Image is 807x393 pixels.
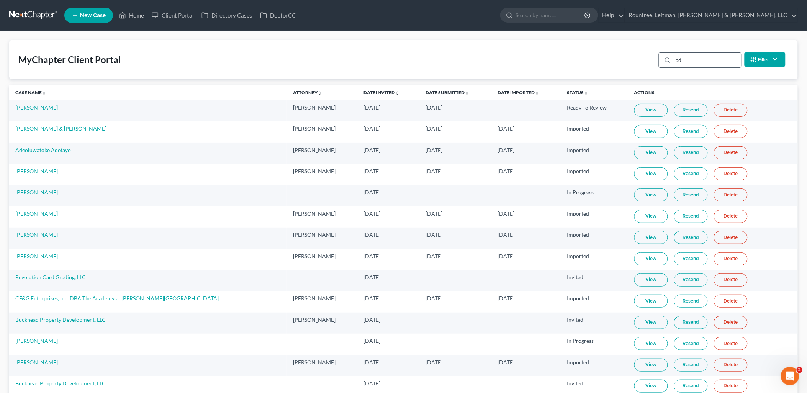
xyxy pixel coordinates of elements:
[498,210,514,217] span: [DATE]
[673,53,741,67] input: Search...
[634,252,668,265] a: View
[465,91,469,95] i: unfold_more
[363,380,380,386] span: [DATE]
[714,231,748,244] a: Delete
[287,228,357,249] td: [PERSON_NAME]
[287,100,357,121] td: [PERSON_NAME]
[714,125,748,138] a: Delete
[797,367,803,373] span: 2
[256,8,300,22] a: DebtorCC
[674,295,708,308] a: Resend
[287,291,357,313] td: [PERSON_NAME]
[498,359,514,365] span: [DATE]
[674,273,708,287] a: Resend
[363,316,380,323] span: [DATE]
[634,210,668,223] a: View
[634,188,668,201] a: View
[674,359,708,372] a: Resend
[15,90,46,95] a: Case Nameunfold_more
[584,91,589,95] i: unfold_more
[426,231,442,238] span: [DATE]
[395,91,399,95] i: unfold_more
[363,189,380,195] span: [DATE]
[363,168,380,174] span: [DATE]
[561,206,628,228] td: Imported
[561,249,628,270] td: Imported
[15,295,219,301] a: CF&G Enterprises, Inc. DBA The Academy at [PERSON_NAME][GEOGRAPHIC_DATA]
[287,249,357,270] td: [PERSON_NAME]
[498,125,514,132] span: [DATE]
[674,146,708,159] a: Resend
[363,210,380,217] span: [DATE]
[634,316,668,329] a: View
[561,334,628,355] td: In Progress
[426,253,442,259] span: [DATE]
[745,52,786,67] button: Filter
[634,125,668,138] a: View
[15,231,58,238] a: [PERSON_NAME]
[714,273,748,287] a: Delete
[15,125,106,132] a: [PERSON_NAME] & [PERSON_NAME]
[781,367,799,385] iframe: Intercom live chat
[15,147,71,153] a: Adeoluwatoke Adetayo
[674,231,708,244] a: Resend
[561,355,628,376] td: Imported
[634,359,668,372] a: View
[561,164,628,185] td: Imported
[714,210,748,223] a: Delete
[498,231,514,238] span: [DATE]
[714,167,748,180] a: Delete
[561,185,628,206] td: In Progress
[15,253,58,259] a: [PERSON_NAME]
[15,359,58,365] a: [PERSON_NAME]
[115,8,148,22] a: Home
[634,337,668,350] a: View
[561,121,628,142] td: Imported
[714,188,748,201] a: Delete
[287,143,357,164] td: [PERSON_NAME]
[714,316,748,329] a: Delete
[287,313,357,334] td: [PERSON_NAME]
[15,316,106,323] a: Buckhead Property Development, LLC
[15,189,58,195] a: [PERSON_NAME]
[634,295,668,308] a: View
[516,8,586,22] input: Search by name...
[674,337,708,350] a: Resend
[714,380,748,393] a: Delete
[674,210,708,223] a: Resend
[567,90,589,95] a: Statusunfold_more
[15,168,58,174] a: [PERSON_NAME]
[80,13,106,18] span: New Case
[426,168,442,174] span: [DATE]
[634,146,668,159] a: View
[363,125,380,132] span: [DATE]
[287,355,357,376] td: [PERSON_NAME]
[498,147,514,153] span: [DATE]
[714,104,748,117] a: Delete
[561,228,628,249] td: Imported
[634,380,668,393] a: View
[714,146,748,159] a: Delete
[363,253,380,259] span: [DATE]
[561,100,628,121] td: Ready To Review
[363,231,380,238] span: [DATE]
[42,91,46,95] i: unfold_more
[363,104,380,111] span: [DATE]
[498,253,514,259] span: [DATE]
[561,143,628,164] td: Imported
[498,295,514,301] span: [DATE]
[674,380,708,393] a: Resend
[714,295,748,308] a: Delete
[148,8,198,22] a: Client Portal
[561,313,628,334] td: Invited
[714,337,748,350] a: Delete
[674,188,708,201] a: Resend
[714,359,748,372] a: Delete
[714,252,748,265] a: Delete
[498,90,539,95] a: Date Importedunfold_more
[426,125,442,132] span: [DATE]
[363,147,380,153] span: [DATE]
[634,104,668,117] a: View
[674,125,708,138] a: Resend
[426,210,442,217] span: [DATE]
